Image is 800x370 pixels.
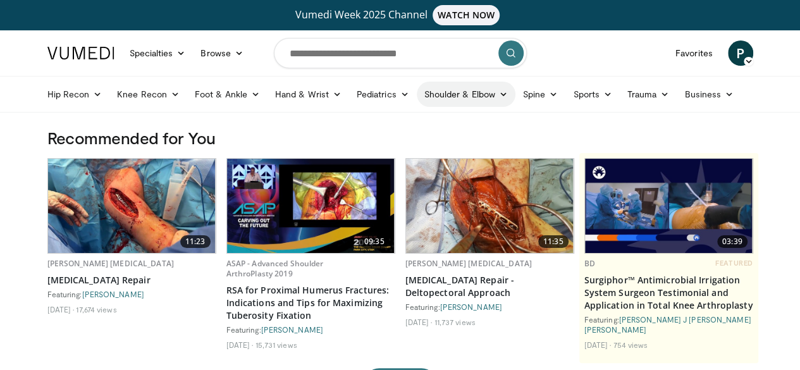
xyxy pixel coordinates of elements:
img: 70422da6-974a-44ac-bf9d-78c82a89d891.620x360_q85_upscale.jpg [585,159,753,253]
a: [PERSON_NAME] [MEDICAL_DATA] [405,258,532,269]
a: [PERSON_NAME] [440,302,502,311]
a: BD [584,258,595,269]
a: Surgiphor™ Antimicrobial Irrigation System Surgeon Testimonial and Application in Total Knee Arth... [584,274,753,312]
li: 17,674 views [76,304,116,314]
a: Foot & Ankle [187,82,268,107]
span: 11:23 [180,235,211,248]
img: 942ab6a0-b2b1-454f-86f4-6c6fa0cc43bd.620x360_q85_upscale.jpg [48,159,216,253]
a: Knee Recon [109,82,187,107]
span: 11:35 [538,235,569,248]
a: Sports [565,82,620,107]
span: WATCH NOW [433,5,500,25]
input: Search topics, interventions [274,38,527,68]
a: [PERSON_NAME] [261,325,323,334]
li: [DATE] [584,340,612,350]
span: FEATURED [715,259,753,268]
span: 09:35 [359,235,390,248]
a: RSA for Proximal Humerus Fractures: Indications and Tips for Maximizing Tuberosity Fixation [226,284,395,322]
a: [PERSON_NAME] [82,290,144,299]
a: [PERSON_NAME] J [PERSON_NAME] [PERSON_NAME] [584,315,751,334]
a: Vumedi Week 2025 ChannelWATCH NOW [49,5,751,25]
div: Featuring: [226,324,395,335]
a: 09:35 [227,159,395,253]
img: 53f6b3b0-db1e-40d0-a70b-6c1023c58e52.620x360_q85_upscale.jpg [227,159,395,253]
a: [MEDICAL_DATA] Repair [47,274,216,287]
h3: Recommended for You [47,128,753,148]
li: 11,737 views [434,317,475,327]
span: 03:39 [717,235,748,248]
li: [DATE] [405,317,433,327]
a: 11:23 [48,159,216,253]
li: 754 views [613,340,648,350]
a: Trauma [620,82,677,107]
a: Hip Recon [40,82,110,107]
a: Favorites [668,40,720,66]
a: 11:35 [406,159,574,253]
div: Featuring: [405,302,574,312]
img: 14eb532a-29de-4700-9bed-a46ffd2ec262.620x360_q85_upscale.jpg [406,159,574,253]
a: [PERSON_NAME] [MEDICAL_DATA] [47,258,174,269]
a: [MEDICAL_DATA] Repair - Deltopectoral Approach [405,274,574,299]
a: Browse [193,40,251,66]
a: Specialties [122,40,194,66]
a: Hand & Wrist [268,82,349,107]
a: Pediatrics [349,82,417,107]
li: [DATE] [226,340,254,350]
li: [DATE] [47,304,75,314]
a: Spine [515,82,565,107]
a: Business [677,82,741,107]
a: P [728,40,753,66]
a: 03:39 [585,159,753,253]
a: ASAP - Advanced Shoulder ArthroPlasty 2019 [226,258,324,279]
li: 15,731 views [255,340,297,350]
div: Featuring: [584,314,753,335]
img: VuMedi Logo [47,47,114,59]
a: Shoulder & Elbow [417,82,515,107]
div: Featuring: [47,289,216,299]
